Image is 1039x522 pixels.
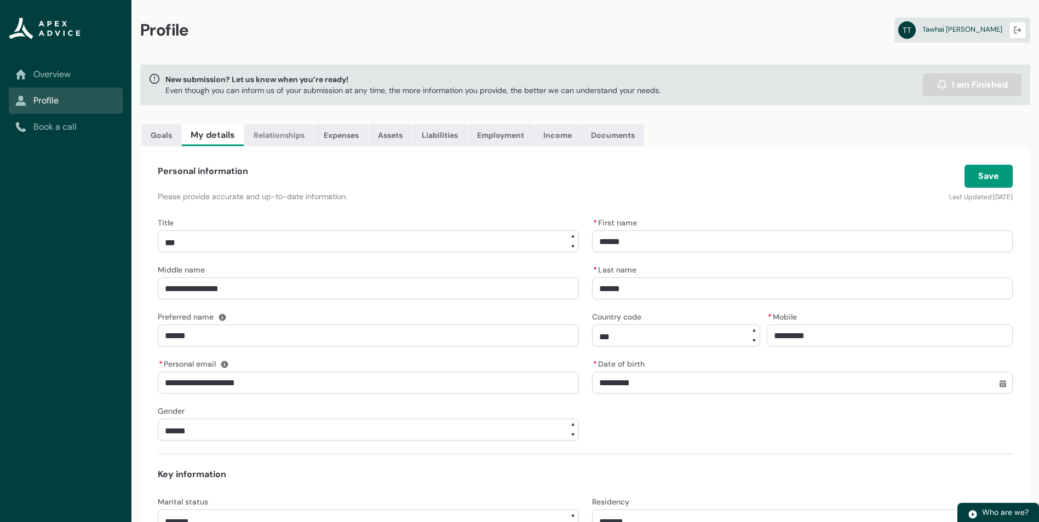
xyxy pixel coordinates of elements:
span: Marital status [158,497,208,507]
label: Last name [592,262,641,275]
a: TTTawhai [PERSON_NAME] [894,18,1030,43]
a: Income [534,124,581,146]
a: Employment [468,124,533,146]
span: Title [158,218,174,228]
span: I am Finished [952,78,1008,91]
img: Apex Advice Group [9,18,81,39]
label: Preferred name [158,309,218,322]
span: Gender [158,406,185,416]
label: Date of birth [592,356,649,369]
img: alarm.svg [937,79,948,90]
span: Residency [592,497,629,507]
a: Goals [142,124,181,146]
a: Book a call [15,120,116,134]
nav: Sub page [9,61,123,140]
p: Even though you can inform us of your submission at any time, the more information you provide, t... [165,85,661,96]
abbr: required [768,312,772,322]
span: New submission? Let us know when you’re ready! [165,74,661,85]
h4: Key information [158,468,1013,481]
abbr: required [593,265,597,275]
label: First name [592,215,641,228]
a: Relationships [244,124,314,146]
a: Documents [582,124,644,146]
label: Personal email [158,356,220,369]
label: Middle name [158,262,209,275]
h4: Personal information [158,165,248,178]
abbr: required [159,359,163,369]
a: Liabilities [412,124,467,146]
lightning-formatted-date-time: [DATE] [993,193,1013,201]
abbr: TT [898,21,916,39]
span: Profile [140,20,189,40]
p: Please provide accurate and up-to-date information. [158,191,724,202]
span: Country code [592,312,641,322]
button: I am Finished [923,73,1021,96]
lightning-formatted-text: Last Updated: [949,193,993,201]
img: play.svg [968,509,978,519]
a: Profile [15,94,116,107]
a: Assets [369,124,412,146]
span: Who are we? [982,507,1029,517]
abbr: required [593,218,597,228]
a: Overview [15,68,116,81]
label: Mobile [767,309,801,322]
button: Save [965,165,1013,188]
button: Logout [1009,21,1026,39]
a: My details [182,124,244,146]
a: Expenses [314,124,368,146]
span: Tawhai [PERSON_NAME] [922,25,1002,34]
abbr: required [593,359,597,369]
